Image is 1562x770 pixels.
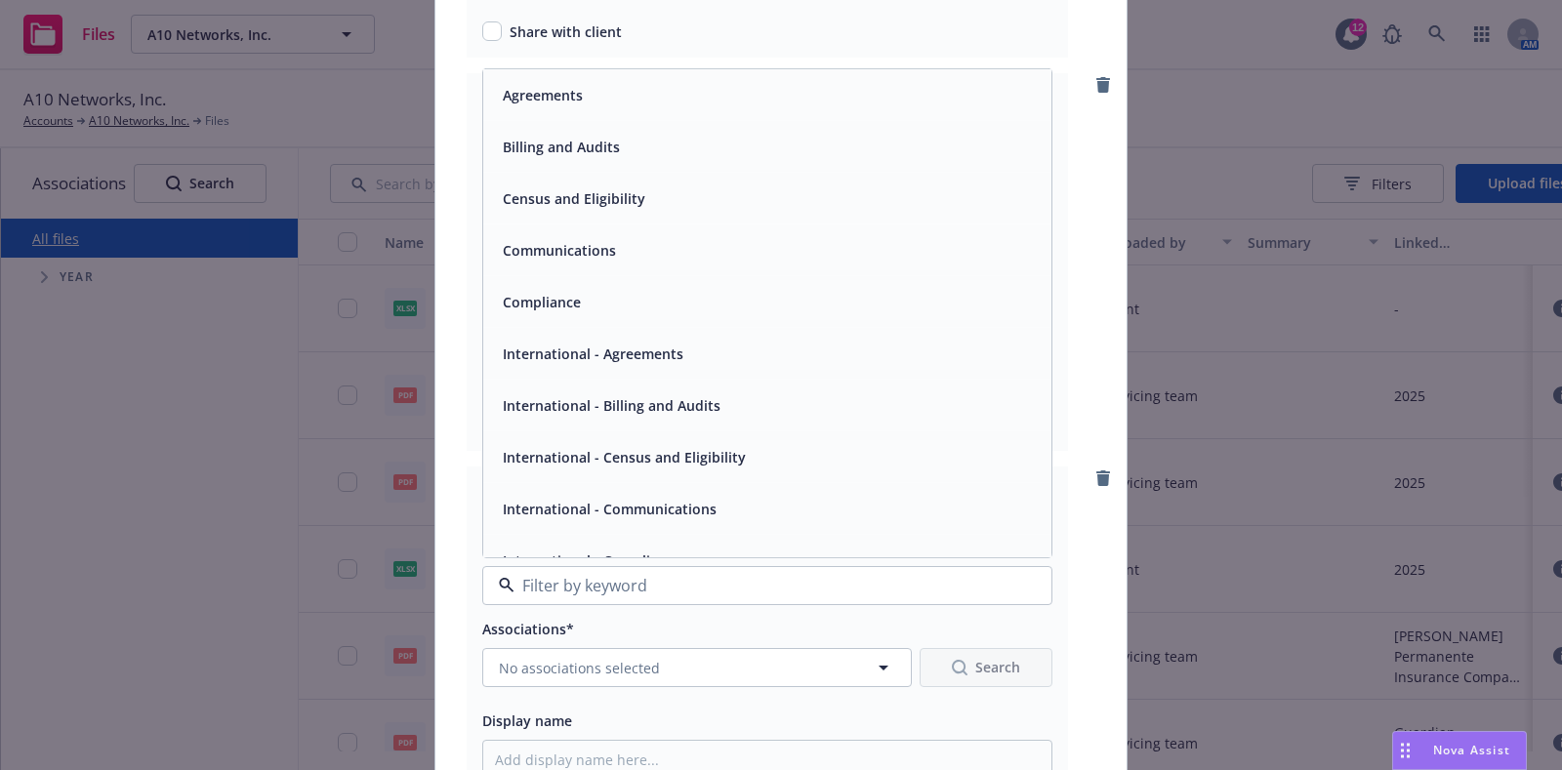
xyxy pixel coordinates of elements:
[503,447,746,467] button: International - Census and Eligibility
[503,499,717,519] button: International - Communications
[503,85,583,105] button: Agreements
[1393,732,1418,769] div: Drag to move
[482,620,574,638] span: Associations*
[499,658,660,678] span: No associations selected
[482,711,572,730] span: Display name
[503,188,645,209] button: Census and Eligibility
[503,395,720,416] button: International - Billing and Audits
[482,648,912,687] button: No associations selected
[1433,742,1510,758] span: Nova Assist
[503,292,581,312] button: Compliance
[503,240,616,261] button: Communications
[1091,466,1115,490] a: remove
[952,649,1020,686] div: Search
[503,344,683,364] button: International - Agreements
[952,660,967,675] svg: Search
[503,137,620,157] button: Billing and Audits
[514,574,1012,597] input: Filter by keyword
[510,21,622,42] span: Share with client
[1392,731,1527,770] button: Nova Assist
[1091,73,1115,97] a: remove
[503,550,681,571] button: International - Compliance
[920,648,1052,687] button: SearchSearch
